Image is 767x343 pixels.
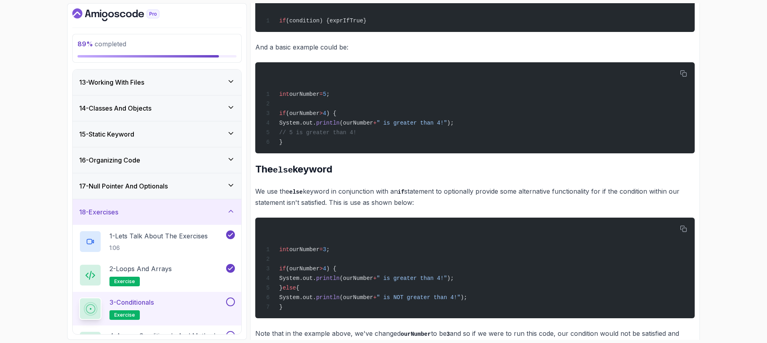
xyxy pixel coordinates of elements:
button: 3-Conditionalsexercise [79,297,235,320]
span: if [279,266,286,272]
h2: The keyword [255,163,695,176]
span: } [279,139,282,145]
span: (ourNumber [286,266,320,272]
span: + [373,294,376,301]
span: " is greater than 4!" [377,120,447,126]
p: 1:06 [109,244,208,252]
h3: 15 - Static Keyword [79,129,134,139]
span: ) { [326,266,336,272]
span: if [279,18,286,24]
button: 2-Loops and Arraysexercise [79,264,235,286]
span: else [282,285,296,291]
span: ; [326,91,330,97]
p: 4 - Arrays Conditionals and Methods [109,331,219,341]
a: Dashboard [72,8,178,21]
span: println [316,120,340,126]
span: ; [326,246,330,253]
span: } [279,304,282,310]
span: ); [447,120,454,126]
p: And a basic example could be: [255,42,695,53]
span: System.out. [279,275,316,282]
span: 5 [323,91,326,97]
span: } [279,285,282,291]
h3: 18 - Exercises [79,207,118,217]
span: completed [77,40,126,48]
span: = [320,246,323,253]
span: int [279,246,289,253]
span: ) { [326,110,336,117]
span: if [279,110,286,117]
button: 14-Classes And Objects [73,95,241,121]
h3: 14 - Classes And Objects [79,103,151,113]
span: 4 [323,266,326,272]
p: 3 - Conditionals [109,297,154,307]
span: System.out. [279,294,316,301]
button: 13-Working With Files [73,69,241,95]
span: 89 % [77,40,93,48]
button: 18-Exercises [73,199,241,225]
code: else [273,166,293,175]
span: int [279,91,289,97]
button: 16-Organizing Code [73,147,241,173]
span: { [296,285,299,291]
span: + [373,275,376,282]
span: 3 [323,246,326,253]
span: // 5 is greater than 4! [279,129,356,136]
span: exercise [114,278,135,285]
code: ourNumber [401,331,431,337]
span: ourNumber [289,91,320,97]
span: println [316,275,340,282]
h3: 17 - Null Pointer And Optionals [79,181,168,191]
span: exercise [114,312,135,318]
span: ); [461,294,467,301]
span: (ourNumber [340,275,373,282]
span: (ourNumber [340,120,373,126]
span: ourNumber [289,246,320,253]
code: else [289,189,303,195]
button: 17-Null Pointer And Optionals [73,173,241,199]
span: = [320,91,323,97]
button: 15-Static Keyword [73,121,241,147]
code: 3 [447,331,450,337]
p: 1 - Lets Talk About The Exercises [109,231,208,241]
code: if [398,189,405,195]
p: We use the keyword in conjunction with an statement to optionally provide some alternative functi... [255,186,695,208]
span: ); [447,275,454,282]
span: (condition) {exprIfTrue} [286,18,367,24]
span: " is greater than 4!" [377,275,447,282]
span: println [316,294,340,301]
span: System.out. [279,120,316,126]
button: 1-Lets Talk About The Exercises1:06 [79,230,235,253]
span: + [373,120,376,126]
p: 2 - Loops and Arrays [109,264,172,274]
span: 4 [323,110,326,117]
span: > [320,266,323,272]
span: (ourNumber [340,294,373,301]
h3: 13 - Working With Files [79,77,144,87]
span: > [320,110,323,117]
span: (ourNumber [286,110,320,117]
h3: 16 - Organizing Code [79,155,140,165]
span: " is NOT greater than 4!" [377,294,461,301]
